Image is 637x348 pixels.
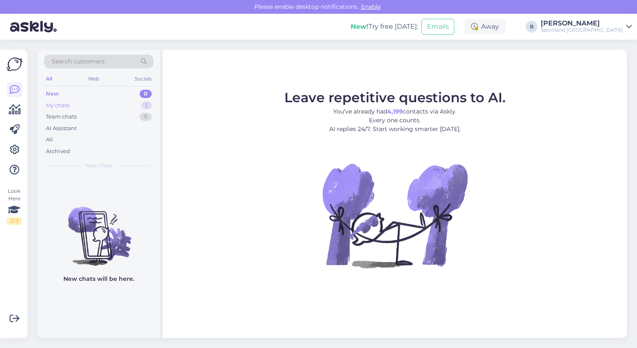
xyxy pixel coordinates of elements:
[284,107,506,134] p: You’ve already had contacts via Askly. Every one counts. AI replies 24/7. Start working smarter [...
[85,162,112,169] span: New chats
[351,22,418,32] div: Try free [DATE]:
[46,101,70,110] div: My chats
[46,124,77,133] div: AI Assistant
[421,19,454,35] button: Emails
[541,27,623,33] div: Sportland [GEOGRAPHIC_DATA]
[38,192,160,267] img: No chats
[140,113,152,121] div: 0
[44,73,54,84] div: All
[7,187,22,225] div: Look Here
[52,57,105,66] span: Search customers
[464,19,506,34] div: Away
[46,147,70,156] div: Archived
[541,20,623,27] div: [PERSON_NAME]
[7,217,22,225] div: 2 / 3
[140,90,152,98] div: 0
[387,108,403,115] b: 4,199
[7,56,23,72] img: Askly Logo
[541,20,632,33] a: [PERSON_NAME]Sportland [GEOGRAPHIC_DATA]
[46,90,59,98] div: New
[86,73,101,84] div: Web
[46,113,77,121] div: Team chats
[284,89,506,106] span: Leave repetitive questions to AI.
[526,21,537,33] div: B
[141,101,152,110] div: 1
[359,3,383,10] span: Enable
[133,73,153,84] div: Socials
[320,140,470,290] img: No Chat active
[351,23,369,30] b: New!
[63,275,134,283] p: New chats will be here.
[46,136,53,144] div: All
